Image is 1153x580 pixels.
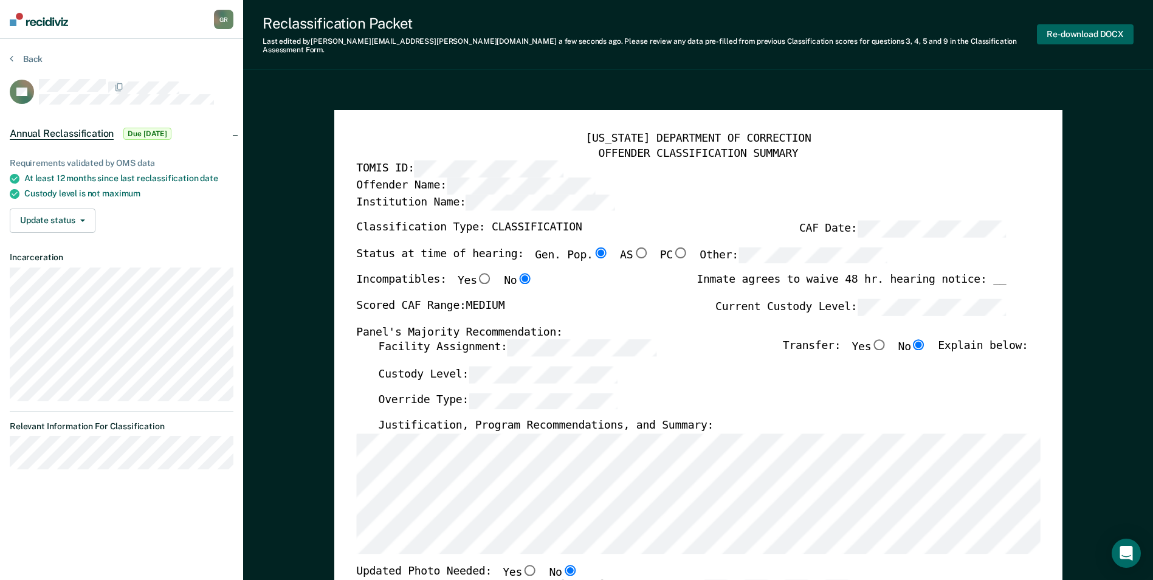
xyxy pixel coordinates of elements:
[378,339,656,356] label: Facility Assignment:
[507,339,656,356] input: Facility Assignment:
[633,247,649,258] input: AS
[517,274,532,285] input: No
[1112,539,1141,568] div: Open Intercom Messenger
[593,247,608,258] input: Gen. Pop.
[356,299,504,315] label: Scored CAF Range: MEDIUM
[458,274,493,289] label: Yes
[24,188,233,199] div: Custody level is not
[559,37,621,46] span: a few seconds ago
[214,10,233,29] div: G R
[446,177,595,193] input: Offender Name:
[263,37,1037,55] div: Last edited by [PERSON_NAME][EMAIL_ADDRESS][PERSON_NAME][DOMAIN_NAME] . Please review any data pr...
[857,220,1006,236] input: CAF Date:
[356,247,887,274] div: Status at time of hearing:
[102,188,140,198] span: maximum
[356,564,578,580] div: Updated Photo Needed:
[715,299,1006,315] label: Current Custody Level:
[911,339,927,350] input: No
[356,325,1006,340] div: Panel's Majority Recommendation:
[263,15,1037,32] div: Reclassification Packet
[477,274,492,285] input: Yes
[562,564,577,575] input: No
[469,392,618,409] input: Override Type:
[356,274,532,299] div: Incompatibles:
[10,252,233,263] dt: Incarceration
[1037,24,1134,44] button: Re-download DOCX
[673,247,689,258] input: PC
[697,274,1006,299] div: Inmate agrees to waive 48 hr. hearing notice: __
[503,564,538,580] label: Yes
[10,209,95,233] button: Update status
[356,161,563,177] label: TOMIS ID:
[871,339,887,350] input: Yes
[700,247,887,263] label: Other:
[535,247,609,263] label: Gen. Pop.
[214,10,233,29] button: GR
[123,128,171,140] span: Due [DATE]
[620,247,649,263] label: AS
[738,247,887,263] input: Other:
[378,419,714,433] label: Justification, Program Recommendations, and Summary:
[10,13,68,26] img: Recidiviz
[799,220,1006,236] label: CAF Date:
[414,161,563,177] input: TOMIS ID:
[200,173,218,183] span: date
[356,194,614,210] label: Institution Name:
[852,339,887,356] label: Yes
[549,564,577,580] label: No
[659,247,688,263] label: PC
[469,366,618,382] input: Custody Level:
[504,274,532,289] label: No
[356,177,596,193] label: Offender Name:
[898,339,926,356] label: No
[10,421,233,432] dt: Relevant Information For Classification
[466,194,614,210] input: Institution Name:
[24,173,233,184] div: At least 12 months since last reclassification
[356,220,582,236] label: Classification Type: CLASSIFICATION
[10,158,233,168] div: Requirements validated by OMS data
[378,392,618,409] label: Override Type:
[10,128,114,140] span: Annual Reclassification
[783,339,1028,366] div: Transfer: Explain below:
[10,54,43,64] button: Back
[522,564,538,575] input: Yes
[356,132,1040,147] div: [US_STATE] DEPARTMENT OF CORRECTION
[857,299,1006,315] input: Current Custody Level:
[378,366,618,382] label: Custody Level:
[356,146,1040,161] div: OFFENDER CLASSIFICATION SUMMARY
